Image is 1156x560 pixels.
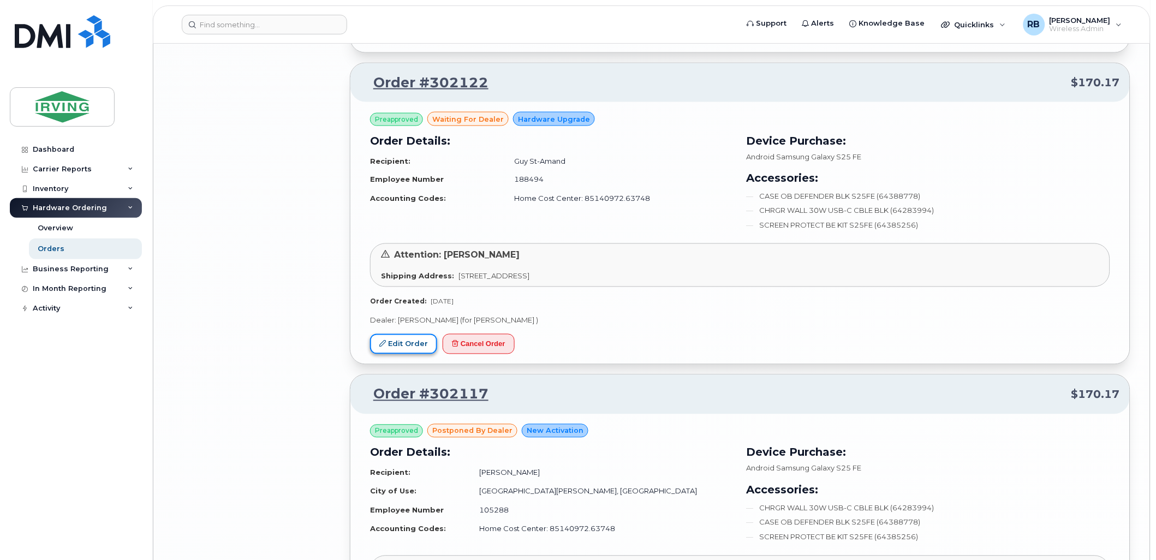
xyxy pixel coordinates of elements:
[370,194,446,203] strong: Accounting Codes:
[469,482,734,501] td: [GEOGRAPHIC_DATA][PERSON_NAME], [GEOGRAPHIC_DATA]
[469,463,734,482] td: [PERSON_NAME]
[1050,16,1111,25] span: [PERSON_NAME]
[518,114,590,124] span: Hardware Upgrade
[370,175,444,184] strong: Employee Number
[370,468,410,477] strong: Recipient:
[431,297,454,306] span: [DATE]
[394,250,520,260] span: Attention: [PERSON_NAME]
[370,157,410,165] strong: Recipient:
[432,114,504,124] span: waiting for dealer
[747,170,1110,187] h3: Accessories:
[375,115,418,124] span: Preapproved
[370,487,416,496] strong: City of Use:
[443,334,515,354] button: Cancel Order
[1028,18,1040,31] span: RB
[370,334,437,354] a: Edit Order
[370,315,1110,326] p: Dealer: [PERSON_NAME] (for [PERSON_NAME] )
[747,152,862,161] span: Android Samsung Galaxy S25 FE
[842,13,933,34] a: Knowledge Base
[505,170,734,189] td: 188494
[527,426,583,436] span: New Activation
[381,272,454,281] strong: Shipping Address:
[747,482,1110,498] h3: Accessories:
[747,532,1110,543] li: SCREEN PROTECT BE KIT S25FE (64385256)
[360,73,488,93] a: Order #302122
[795,13,842,34] a: Alerts
[370,444,734,461] h3: Order Details:
[375,426,418,436] span: Preapproved
[756,18,787,29] span: Support
[458,272,529,281] span: [STREET_ADDRESS]
[955,20,994,29] span: Quicklinks
[1071,387,1120,403] span: $170.17
[370,506,444,515] strong: Employee Number
[747,133,1110,149] h3: Device Purchase:
[812,18,835,29] span: Alerts
[469,501,734,520] td: 105288
[182,15,347,34] input: Find something...
[934,14,1014,35] div: Quicklinks
[1050,25,1111,33] span: Wireless Admin
[747,206,1110,216] li: CHRGR WALL 30W USB-C CBLE BLK (64283994)
[505,152,734,171] td: Guy St-Amand
[747,444,1110,461] h3: Device Purchase:
[432,426,513,436] span: postponed by Dealer
[740,13,795,34] a: Support
[370,133,734,149] h3: Order Details:
[505,189,734,208] td: Home Cost Center: 85140972.63748
[747,464,862,473] span: Android Samsung Galaxy S25 FE
[469,520,734,539] td: Home Cost Center: 85140972.63748
[747,221,1110,231] li: SCREEN PROTECT BE KIT S25FE (64385256)
[747,192,1110,202] li: CASE OB DEFENDER BLK S25FE (64388778)
[370,297,426,306] strong: Order Created:
[370,525,446,533] strong: Accounting Codes:
[859,18,925,29] span: Knowledge Base
[1071,75,1120,91] span: $170.17
[1016,14,1130,35] div: Roberts, Brad
[747,517,1110,528] li: CASE OB DEFENDER BLK S25FE (64388778)
[747,503,1110,514] li: CHRGR WALL 30W USB-C CBLE BLK (64283994)
[360,385,488,404] a: Order #302117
